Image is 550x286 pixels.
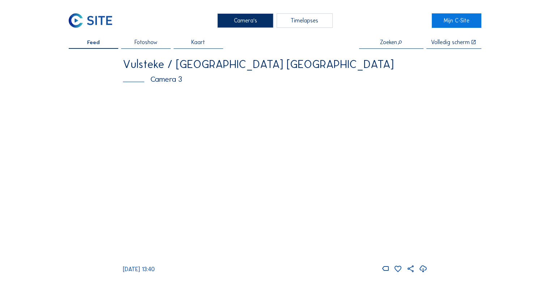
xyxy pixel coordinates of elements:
[87,39,100,45] span: Feed
[135,39,157,45] span: Fotoshow
[69,13,118,28] a: C-SITE Logo
[217,13,273,28] div: Camera's
[123,266,155,273] span: [DATE] 13:40
[69,13,112,28] img: C-SITE Logo
[431,39,470,45] div: Volledig scherm
[432,13,481,28] a: Mijn C-Site
[277,13,333,28] div: Timelapses
[123,59,427,70] div: Vulsteke / [GEOGRAPHIC_DATA] [GEOGRAPHIC_DATA]
[123,89,427,260] img: Image
[123,75,427,83] div: Camera 3
[191,39,205,45] span: Kaart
